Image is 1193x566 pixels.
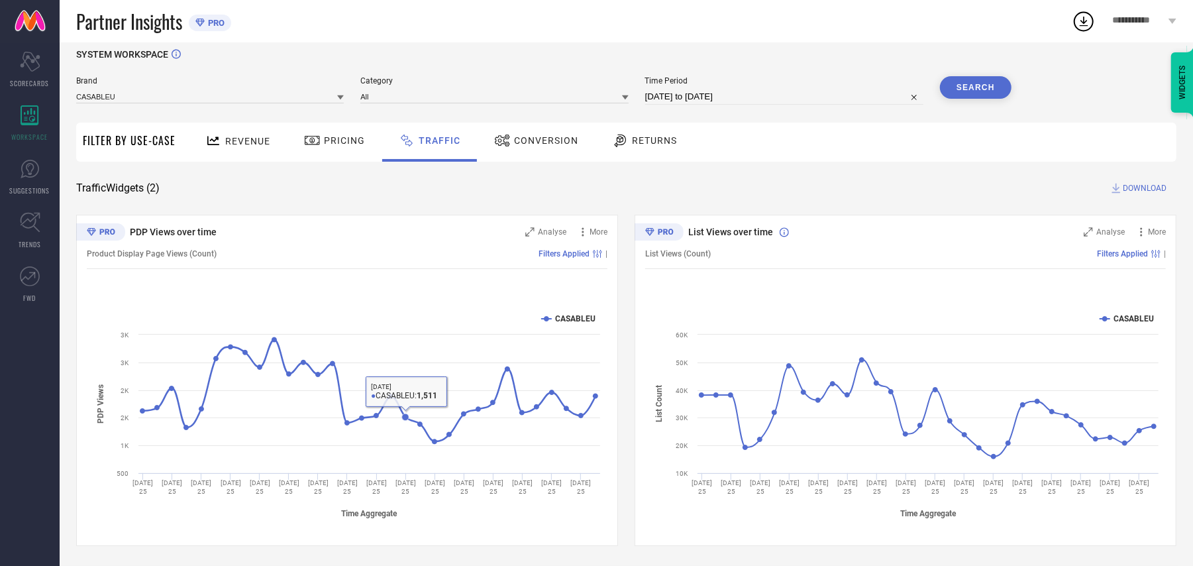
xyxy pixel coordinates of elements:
[191,479,212,495] text: [DATE] 25
[324,135,365,146] span: Pricing
[83,133,176,148] span: Filter By Use-Case
[76,76,344,85] span: Brand
[1129,479,1150,495] text: [DATE] 25
[19,239,41,249] span: TRENDS
[87,249,217,258] span: Product Display Page Views (Count)
[514,135,578,146] span: Conversion
[24,293,36,303] span: FWD
[1114,314,1154,323] text: CASABLEU
[808,479,829,495] text: [DATE] 25
[12,132,48,142] span: WORKSPACE
[483,479,503,495] text: [DATE] 25
[645,76,923,85] span: Time Period
[395,479,416,495] text: [DATE] 25
[984,479,1004,495] text: [DATE] 25
[940,76,1011,99] button: Search
[130,227,217,237] span: PDP Views over time
[1097,249,1148,258] span: Filters Applied
[676,414,688,422] text: 30K
[360,76,628,85] span: Category
[425,479,445,495] text: [DATE] 25
[721,479,741,495] text: [DATE] 25
[654,385,664,422] tspan: List Count
[692,479,712,495] text: [DATE] 25
[676,387,688,394] text: 40K
[454,479,474,495] text: [DATE] 25
[76,182,160,195] span: Traffic Widgets ( 2 )
[121,414,129,422] text: 2K
[866,479,887,495] text: [DATE] 25
[837,479,858,495] text: [DATE] 25
[250,479,270,495] text: [DATE] 25
[645,89,923,105] input: Select time period
[571,479,592,495] text: [DATE] 25
[525,227,535,237] svg: Zoom
[337,479,358,495] text: [DATE] 25
[955,479,975,495] text: [DATE] 25
[1072,9,1096,33] div: Open download list
[308,479,329,495] text: [DATE] 25
[221,479,241,495] text: [DATE] 25
[635,223,684,243] div: Premium
[538,227,566,237] span: Analyse
[1071,479,1092,495] text: [DATE] 25
[132,479,153,495] text: [DATE] 25
[676,359,688,367] text: 50K
[76,223,125,243] div: Premium
[555,314,596,323] text: CASABLEU
[676,470,688,477] text: 10K
[512,479,533,495] text: [DATE] 25
[76,49,168,60] span: SYSTEM WORKSPACE
[279,479,299,495] text: [DATE] 25
[900,509,957,518] tspan: Time Aggregate
[590,227,607,237] span: More
[121,387,129,394] text: 2K
[539,249,590,258] span: Filters Applied
[117,470,129,477] text: 500
[1084,227,1093,237] svg: Zoom
[645,249,711,258] span: List Views (Count)
[925,479,946,495] text: [DATE] 25
[542,479,562,495] text: [DATE] 25
[11,78,50,88] span: SCORECARDS
[1164,249,1166,258] span: |
[1100,479,1121,495] text: [DATE] 25
[205,18,225,28] span: PRO
[1096,227,1125,237] span: Analyse
[121,359,129,367] text: 3K
[688,227,773,237] span: List Views over time
[1123,182,1167,195] span: DOWNLOAD
[419,135,460,146] span: Traffic
[779,479,800,495] text: [DATE] 25
[342,509,398,518] tspan: Time Aggregate
[366,479,387,495] text: [DATE] 25
[96,384,105,424] tspan: PDP Views
[121,331,129,339] text: 3K
[1042,479,1063,495] text: [DATE] 25
[1148,227,1166,237] span: More
[121,442,129,449] text: 1K
[1013,479,1033,495] text: [DATE] 25
[896,479,916,495] text: [DATE] 25
[632,135,677,146] span: Returns
[76,8,182,35] span: Partner Insights
[676,331,688,339] text: 60K
[605,249,607,258] span: |
[10,186,50,196] span: SUGGESTIONS
[162,479,182,495] text: [DATE] 25
[225,136,270,146] span: Revenue
[750,479,770,495] text: [DATE] 25
[676,442,688,449] text: 20K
